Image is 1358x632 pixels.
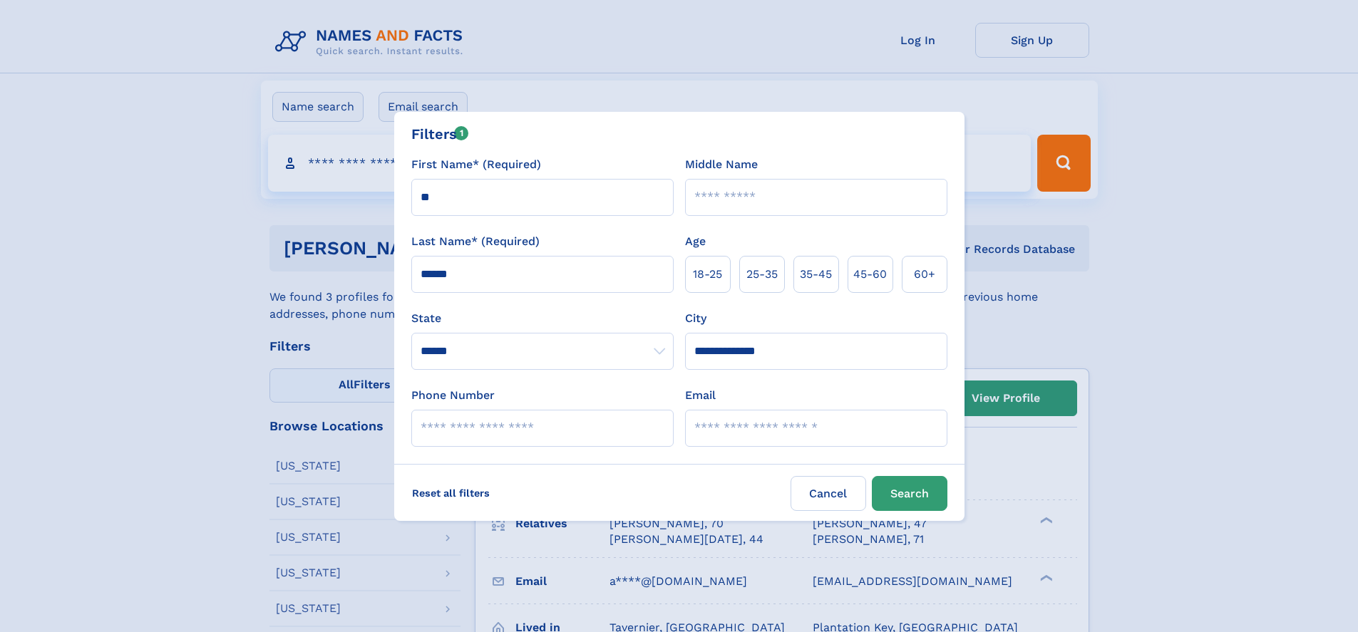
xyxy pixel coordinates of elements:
label: Cancel [791,476,866,511]
label: Middle Name [685,156,758,173]
span: 60+ [914,266,935,283]
label: Age [685,233,706,250]
label: Phone Number [411,387,495,404]
span: 25‑35 [746,266,778,283]
label: City [685,310,706,327]
button: Search [872,476,947,511]
span: 18‑25 [693,266,722,283]
label: First Name* (Required) [411,156,541,173]
label: Last Name* (Required) [411,233,540,250]
span: 45‑60 [853,266,887,283]
label: Email [685,387,716,404]
div: Filters [411,123,469,145]
label: State [411,310,674,327]
label: Reset all filters [403,476,499,510]
span: 35‑45 [800,266,832,283]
